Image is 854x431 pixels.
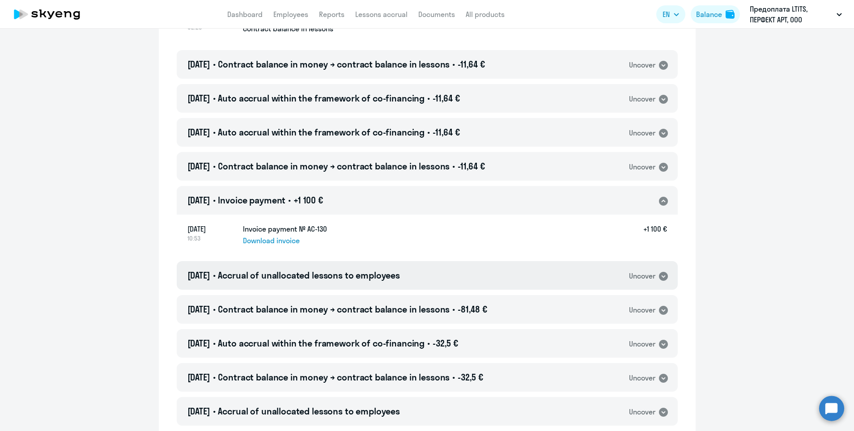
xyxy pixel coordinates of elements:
span: Invoice payment [218,194,285,206]
span: • [288,194,291,206]
span: EN [663,9,670,20]
div: Uncover [629,59,655,71]
span: Accrual of unallocated lessons to employees [218,406,400,417]
span: [DATE] [187,304,210,315]
div: Uncover [629,270,655,282]
a: Dashboard [227,10,263,19]
span: [DATE] [187,93,210,104]
div: Balance [696,9,722,20]
span: +1 100 € [293,194,323,206]
span: • [427,93,430,104]
button: EN [656,5,685,23]
span: • [213,59,216,70]
a: All products [466,10,505,19]
span: • [213,194,216,206]
span: Auto accrual within the framework of co-financing [218,338,425,349]
div: Uncover [629,93,655,105]
span: -32,5 € [458,372,483,383]
h5: Invoice payment № AC-130 [243,224,327,234]
a: Reports [319,10,344,19]
img: balance [726,10,735,19]
span: • [427,338,430,349]
span: Contract balance in money → contract balance in lessons [218,161,450,172]
span: [DATE] [187,127,210,138]
span: • [452,161,455,172]
a: Lessons accrual [355,10,408,19]
span: • [452,304,455,315]
span: Accrual of unallocated lessons to employees [218,270,400,281]
span: Contract balance in money → contract balance in lessons [218,372,450,383]
span: • [213,406,216,417]
span: • [213,127,216,138]
button: Предоплата LTITS, ПЕРФЕКТ АРТ, ООО [745,4,846,25]
span: • [213,93,216,104]
span: [DATE] [187,194,210,206]
span: Contract balance in money → contract balance in lessons [218,59,450,70]
button: Balancebalance [691,5,740,23]
a: Documents [418,10,455,19]
span: -11,64 € [458,59,485,70]
span: -11,64 € [433,93,460,104]
span: [DATE] [187,161,210,172]
span: Auto accrual within the framework of co-financing [218,127,425,138]
span: • [427,127,430,138]
div: Uncover [629,127,655,139]
span: [DATE] [187,338,210,349]
p: Предоплата LTITS, ПЕРФЕКТ АРТ, ООО [750,4,833,25]
span: [DATE] [187,59,210,70]
span: • [213,161,216,172]
span: [DATE] [187,270,210,281]
span: • [452,372,455,383]
span: -11,64 € [458,161,485,172]
span: • [213,338,216,349]
div: Uncover [629,304,655,316]
span: • [213,270,216,281]
span: [DATE] [187,406,210,417]
div: Uncover [629,372,655,384]
span: [DATE] [187,224,236,234]
span: • [213,304,216,315]
span: Download invoice [243,235,300,246]
div: Uncover [629,338,655,350]
span: -81,48 € [458,304,487,315]
span: Contract balance in money → contract balance in lessons [218,304,450,315]
span: • [452,59,455,70]
span: [DATE] [187,372,210,383]
div: Uncover [629,161,655,173]
span: -11,64 € [433,127,460,138]
a: Employees [273,10,308,19]
span: • [213,372,216,383]
span: -32,5 € [433,338,458,349]
span: 10:53 [187,234,236,242]
h5: +1 100 € [643,224,667,246]
span: Auto accrual within the framework of co-financing [218,93,425,104]
div: Uncover [629,406,655,418]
